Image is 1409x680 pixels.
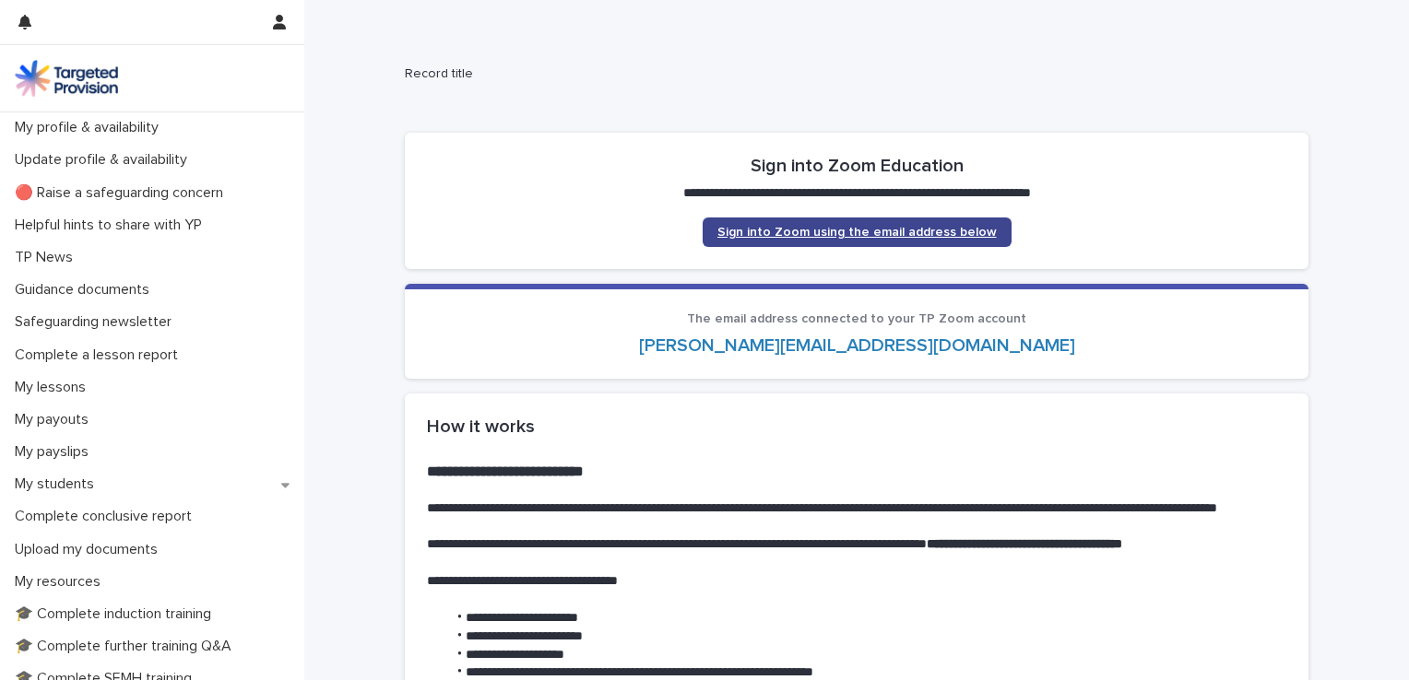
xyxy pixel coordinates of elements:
[7,573,115,591] p: My resources
[639,336,1075,355] a: [PERSON_NAME][EMAIL_ADDRESS][DOMAIN_NAME]
[427,416,1286,438] h2: How it works
[7,346,193,364] p: Complete a lesson report
[7,638,246,655] p: 🎓 Complete further training Q&A
[7,184,238,202] p: 🔴 Raise a safeguarding concern
[7,379,101,396] p: My lessons
[15,60,118,97] img: M5nRWzHhSzIhMunXDL62
[7,249,88,266] p: TP News
[687,312,1026,325] span: The email address connected to your TP Zoom account
[7,475,109,493] p: My students
[7,411,103,428] p: My payouts
[7,541,172,558] p: Upload my documents
[7,151,202,169] p: Update profile & availability
[703,217,1012,247] a: Sign into Zoom using the email address below
[7,281,164,299] p: Guidance documents
[717,226,997,239] span: Sign into Zoom using the email address below
[751,155,964,177] h2: Sign into Zoom Education
[7,605,226,623] p: 🎓 Complete induction training
[7,443,103,461] p: My payslips
[7,217,217,234] p: Helpful hints to share with YP
[405,66,1301,82] h2: Record title
[7,313,186,331] p: Safeguarding newsletter
[7,508,207,525] p: Complete conclusive report
[7,119,173,136] p: My profile & availability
